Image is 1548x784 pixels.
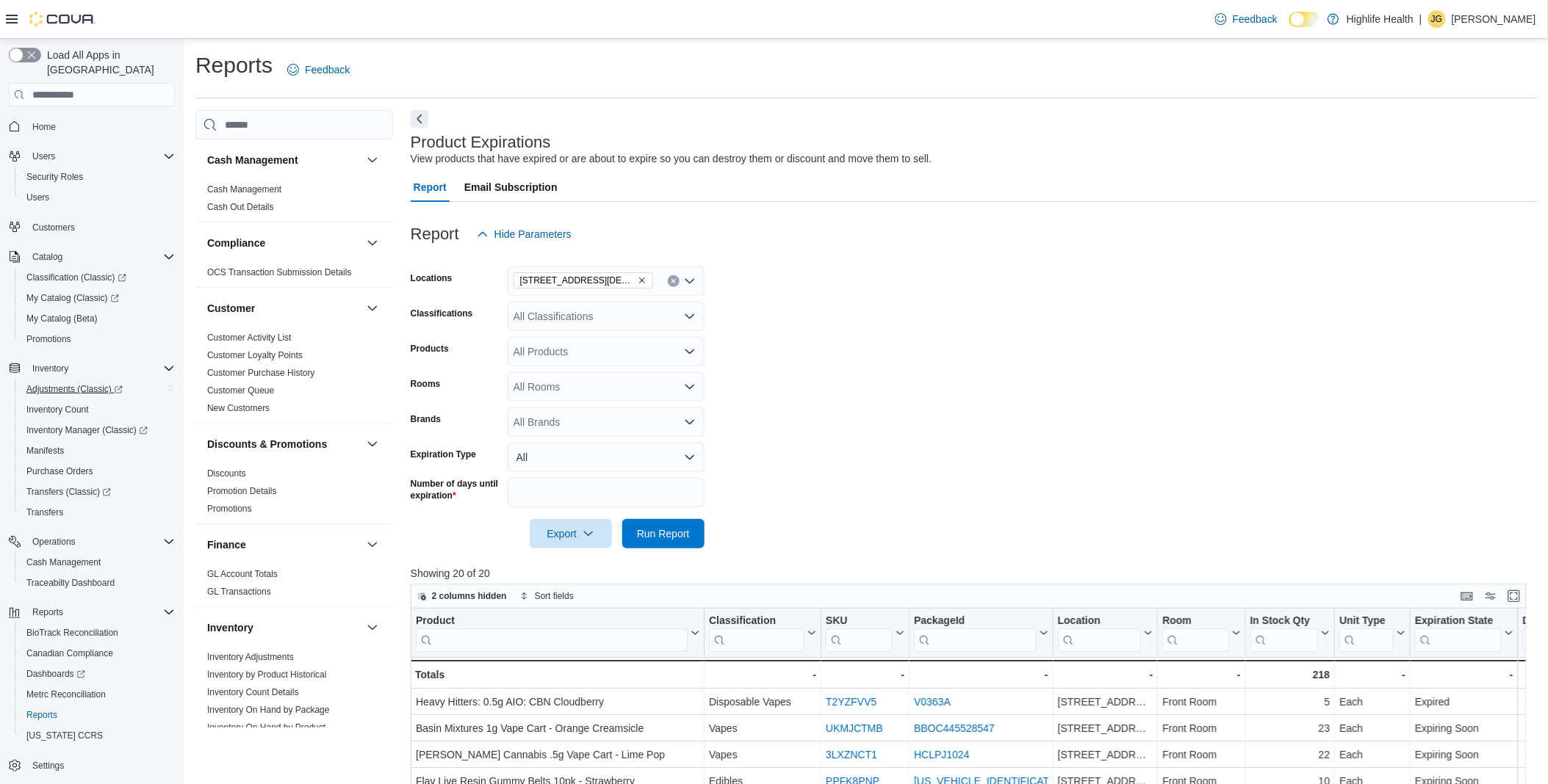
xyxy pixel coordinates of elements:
div: Vapes [709,747,816,764]
h1: Reports [195,51,273,80]
span: Dark Mode [1289,27,1290,28]
div: In Stock Qty [1250,614,1319,628]
button: Customer [207,301,361,316]
span: Catalog [32,251,62,263]
div: Unit Type [1339,614,1394,652]
div: Each [1339,720,1405,738]
span: Customer Purchase History [207,367,315,379]
span: My Catalog (Classic) [21,289,175,307]
div: Front Room [1162,747,1240,764]
span: Settings [32,760,64,772]
span: Email Subscription [464,173,558,202]
span: Inventory Count [26,404,89,415]
a: Security Roles [21,168,89,186]
span: Metrc Reconciliation [21,686,175,703]
span: Dashboards [21,665,175,683]
h3: Compliance [207,236,265,250]
button: Room [1162,614,1240,652]
span: OCS Transaction Submission Details [207,266,352,278]
button: My Catalog (Beta) [15,308,181,329]
div: Customer [195,329,393,423]
a: Settings [26,757,70,774]
button: Promotions [15,329,181,349]
span: Feedback [1233,12,1278,26]
button: Hide Parameters [471,219,577,249]
label: Brands [411,413,441,425]
div: Location [1058,614,1142,628]
button: Finance [364,536,381,553]
a: Feedback [281,55,356,84]
span: Customers [32,222,75,233]
button: Compliance [207,236,361,250]
div: Jennifer Gierum [1428,10,1446,28]
span: Run Report [637,526,690,541]
button: Location [1058,614,1153,652]
span: Traceabilty Dashboard [26,577,115,589]
div: Compliance [195,264,393,287]
a: My Catalog (Classic) [15,288,181,308]
div: [PERSON_NAME] Cannabis .5g Vape Cart - Lime Pop [416,747,699,764]
span: Inventory On Hand by Package [207,704,330,716]
div: - [914,666,1048,683]
button: Open list of options [684,275,696,287]
button: Reports [26,603,69,621]
a: [US_STATE] CCRS [21,727,109,744]
span: Transfers [21,504,175,521]
span: Inventory Manager (Classic) [21,421,175,439]
div: Classification [709,614,804,652]
button: Finance [207,537,361,552]
a: Users [21,189,55,206]
a: V0363A [914,697,951,708]
div: View products that have expired or are about to expire so you can destroy them or discount and mo... [411,151,932,167]
div: - [826,666,904,683]
span: 2 columns hidden [432,590,507,602]
span: My Catalog (Beta) [26,313,98,324]
h3: Inventory [207,620,253,635]
button: Inventory Count [15,399,181,420]
div: Classification [709,614,804,628]
span: Adjustments (Classic) [26,383,123,395]
button: Operations [3,531,181,552]
div: Package URL [914,614,1037,652]
span: Users [26,192,49,203]
a: Transfers (Classic) [15,482,181,502]
a: BBOC445528547 [914,723,995,735]
a: Customers [26,219,81,236]
span: Promotions [207,503,252,515]
button: Cash Management [364,151,381,169]
div: Cash Management [195,181,393,222]
span: Settings [26,756,175,774]
button: Expiration State [1415,614,1513,652]
a: BioTrack Reconciliation [21,624,124,642]
span: Discounts [207,468,246,479]
button: Reports [3,602,181,623]
div: Each [1339,694,1405,711]
button: Security Roles [15,167,181,187]
span: Canadian Compliance [21,645,175,662]
a: Metrc Reconciliation [21,686,112,703]
label: Products [411,343,449,355]
span: GL Account Totals [207,568,278,580]
button: Clear input [668,275,680,287]
button: Settings [3,755,181,776]
span: Security Roles [21,168,175,186]
button: SKU [826,614,904,652]
button: Export [530,519,612,548]
button: Purchase Orders [15,461,181,482]
div: Expiration State [1415,614,1502,652]
a: Classification (Classic) [15,267,181,288]
span: JG [1431,10,1442,28]
span: Reports [32,606,63,618]
a: Dashboards [21,665,91,683]
span: Dashboards [26,668,85,680]
button: Remove 19 Huguenot St from selection in this group [638,276,647,285]
span: Traceabilty Dashboard [21,574,175,592]
a: Inventory by Product Historical [207,669,327,680]
span: My Catalog (Beta) [21,310,175,327]
button: Product [416,614,699,652]
button: Enter fullscreen [1505,587,1523,605]
button: Inventory [3,358,181,379]
span: Home [32,121,56,133]
div: SKU [826,614,893,628]
div: Expiring Soon [1415,720,1513,738]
